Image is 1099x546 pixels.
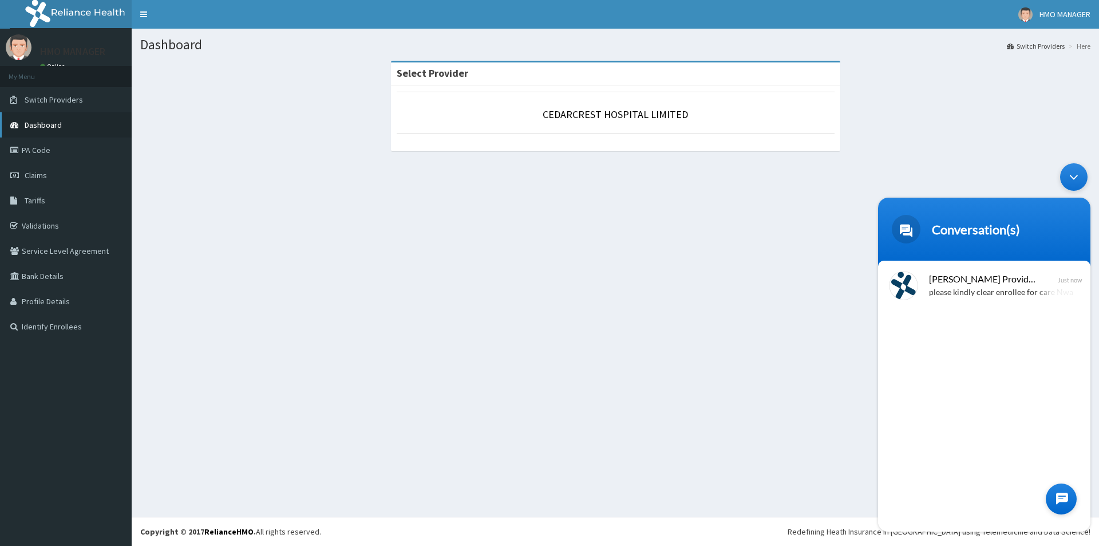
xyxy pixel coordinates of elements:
span: HMO MANAGER [1039,9,1090,19]
iframe: SalesIQ Chatwindow [872,158,1096,537]
span: Switch Providers [25,95,83,105]
div: Redefining Heath Insurance in [GEOGRAPHIC_DATA] using Telemedicine and Data Science! [788,526,1090,537]
footer: All rights reserved. [132,517,1099,546]
span: Dashboard [25,120,62,130]
img: User Image [1018,7,1033,22]
a: Switch Providers [1007,41,1065,51]
h1: Dashboard [140,37,1090,52]
span: Claims [25,170,47,180]
a: CEDARCREST HOSPITAL LIMITED [543,108,688,121]
a: RelianceHMO [204,527,254,537]
p: HMO MANAGER [40,46,105,57]
strong: Select Provider [397,66,468,80]
img: User Image [6,34,31,60]
span: Tariffs [25,195,45,206]
li: Here [1066,41,1090,51]
a: Online [40,62,68,70]
strong: Copyright © 2017 . [140,527,256,537]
